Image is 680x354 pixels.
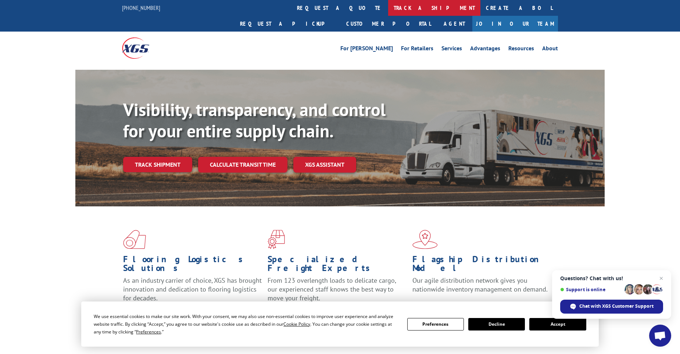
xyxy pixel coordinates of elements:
[436,16,472,32] a: Agent
[441,46,462,54] a: Services
[341,16,436,32] a: Customer Portal
[283,321,310,327] span: Cookie Policy
[268,255,407,276] h1: Specialized Freight Experts
[136,329,161,335] span: Preferences
[412,230,438,249] img: xgs-icon-flagship-distribution-model-red
[268,276,407,309] p: From 123 overlength loads to delicate cargo, our experienced staff knows the best way to move you...
[649,325,671,347] a: Open chat
[94,313,398,336] div: We use essential cookies to make our site work. With your consent, we may also use non-essential ...
[81,301,599,347] div: Cookie Consent Prompt
[401,46,433,54] a: For Retailers
[508,46,534,54] a: Resources
[122,4,160,11] a: [PHONE_NUMBER]
[560,300,663,314] span: Chat with XGS Customer Support
[123,98,386,142] b: Visibility, transparency, and control for your entire supply chain.
[560,275,663,281] span: Questions? Chat with us!
[123,157,192,172] a: Track shipment
[268,230,285,249] img: xgs-icon-focused-on-flooring-red
[579,303,654,310] span: Chat with XGS Customer Support
[470,46,500,54] a: Advantages
[412,255,551,276] h1: Flagship Distribution Model
[340,46,393,54] a: For [PERSON_NAME]
[198,157,287,173] a: Calculate transit time
[529,318,586,330] button: Accept
[560,287,622,292] span: Support is online
[407,318,464,330] button: Preferences
[235,16,341,32] a: Request a pickup
[468,318,525,330] button: Decline
[123,230,146,249] img: xgs-icon-total-supply-chain-intelligence-red
[412,300,504,309] a: Learn More >
[472,16,558,32] a: Join Our Team
[123,255,262,276] h1: Flooring Logistics Solutions
[412,276,548,293] span: Our agile distribution network gives you nationwide inventory management on demand.
[123,276,262,302] span: As an industry carrier of choice, XGS has brought innovation and dedication to flooring logistics...
[542,46,558,54] a: About
[293,157,356,173] a: XGS ASSISTANT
